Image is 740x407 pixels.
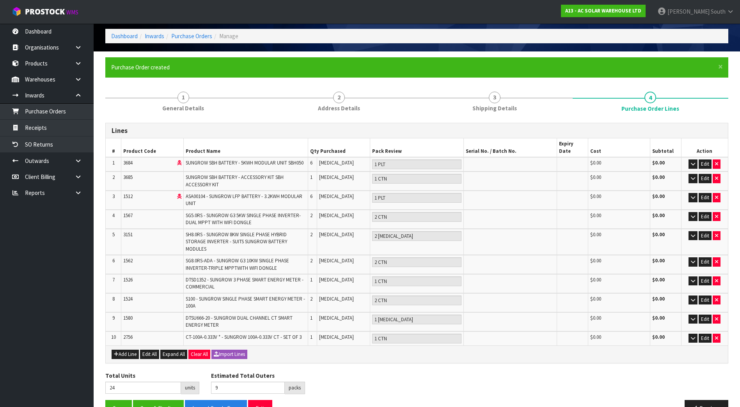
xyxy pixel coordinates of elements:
input: Pack Review [372,212,461,222]
strong: $0.00 [652,296,665,302]
span: Expand All [163,351,185,357]
span: 1512 [123,193,133,200]
span: 6 [310,193,312,200]
a: Purchase Orders [171,32,212,40]
span: 2 [310,231,312,238]
i: Dangerous Goods [177,161,181,166]
button: Edit [699,257,712,267]
span: 3685 [123,174,133,180]
span: $0.00 [590,315,601,321]
span: [PERSON_NAME] [667,8,710,15]
span: Manage [219,32,238,40]
a: Inwards [145,32,164,40]
span: S100 - SUNGROW SINGLE PHASE SMART ENERGY METER - 100A [186,296,305,309]
span: ProStock [25,7,65,17]
span: [MEDICAL_DATA] [319,231,354,238]
input: Pack Review [372,231,461,241]
strong: $0.00 [652,174,665,180]
h3: Lines [112,127,722,134]
span: 2 [112,174,115,180]
span: Purchase Order created [111,64,170,71]
span: $0.00 [590,257,601,264]
input: Pack Review [372,334,461,343]
button: Edit [699,212,712,221]
input: Estimated Total Outers [211,382,285,394]
button: Edit [699,193,712,202]
strong: $0.00 [652,257,665,264]
span: 8 [112,296,115,302]
small: WMS [66,9,78,16]
button: Edit [699,315,712,324]
span: 3 [112,193,115,200]
span: 1 [310,276,312,283]
span: [MEDICAL_DATA] [319,276,354,283]
th: Serial No. / Batch No. [463,138,557,157]
strong: $0.00 [652,193,665,200]
input: Total Units [105,382,181,394]
span: SUNGROW SBH BATTERY - 5KWH MODULAR UNIT SBH050 [186,159,303,166]
span: $0.00 [590,276,601,283]
th: Expiry Date [557,138,588,157]
span: 2 [310,257,312,264]
th: Cost [588,138,650,157]
button: Edit [699,276,712,286]
div: packs [285,382,305,394]
input: Pack Review [372,159,461,169]
button: Clear All [188,350,210,359]
th: # [106,138,121,157]
span: 4 [644,92,656,103]
span: $0.00 [590,159,601,166]
input: Pack Review [372,276,461,286]
span: [MEDICAL_DATA] [319,315,354,321]
a: A13 - AC SOLAR WAREHOUSE LTD [561,5,646,17]
span: [MEDICAL_DATA] [319,193,354,200]
span: 4 [112,212,115,219]
span: Address Details [318,104,360,112]
th: Qty Purchased [308,138,370,157]
span: [MEDICAL_DATA] [319,257,354,264]
span: [MEDICAL_DATA] [319,212,354,219]
span: 6 [310,159,312,166]
span: 1 [310,315,312,321]
button: Edit [699,296,712,305]
th: Action [681,138,728,157]
span: DTSD1352 - SUNGROW 3 PHASE SMART ENERGY METER - COMMERCIAL [186,276,303,290]
span: SG8.0RS-ADA - SUNGROW G3 10KW SINGLE PHASE INVERTER-TRIPLE MPPTWITH WIFI DONGLE [186,257,289,271]
span: [MEDICAL_DATA] [319,296,354,302]
span: 2 [310,212,312,219]
a: Dashboard [111,32,138,40]
span: $0.00 [590,174,601,180]
span: 10 [111,334,116,340]
span: 1 [177,92,189,103]
span: 5 [112,231,115,238]
span: $0.00 [590,334,601,340]
button: Edit [699,334,712,343]
button: Expand All [160,350,187,359]
span: 1524 [123,296,133,302]
input: Pack Review [372,174,461,184]
span: $0.00 [590,193,601,200]
label: Estimated Total Outers [211,372,275,380]
button: Edit All [140,350,159,359]
button: Edit [699,174,712,183]
span: 2756 [123,334,133,340]
input: Pack Review [372,296,461,305]
strong: $0.00 [652,315,665,321]
strong: $0.00 [652,212,665,219]
span: 1580 [123,315,133,321]
img: cube-alt.png [12,7,21,16]
span: [MEDICAL_DATA] [319,159,354,166]
th: Subtotal [650,138,681,157]
span: South [711,8,726,15]
strong: A13 - AC SOLAR WAREHOUSE LTD [565,7,641,14]
span: 9 [112,315,115,321]
div: units [181,382,199,394]
input: Pack Review [372,193,461,203]
button: Add Line [112,350,139,359]
span: SUNGROW SBH BATTERY - ACCESSORY KIT SBH ACCESSORY KIT [186,174,284,188]
span: General Details [162,104,204,112]
span: 3 [489,92,500,103]
span: Shipping Details [472,104,517,112]
span: CT-100A-0.333V * - SUNGROW 100A-0.333V CT - SET OF 3 [186,334,302,340]
span: 1 [310,174,312,180]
